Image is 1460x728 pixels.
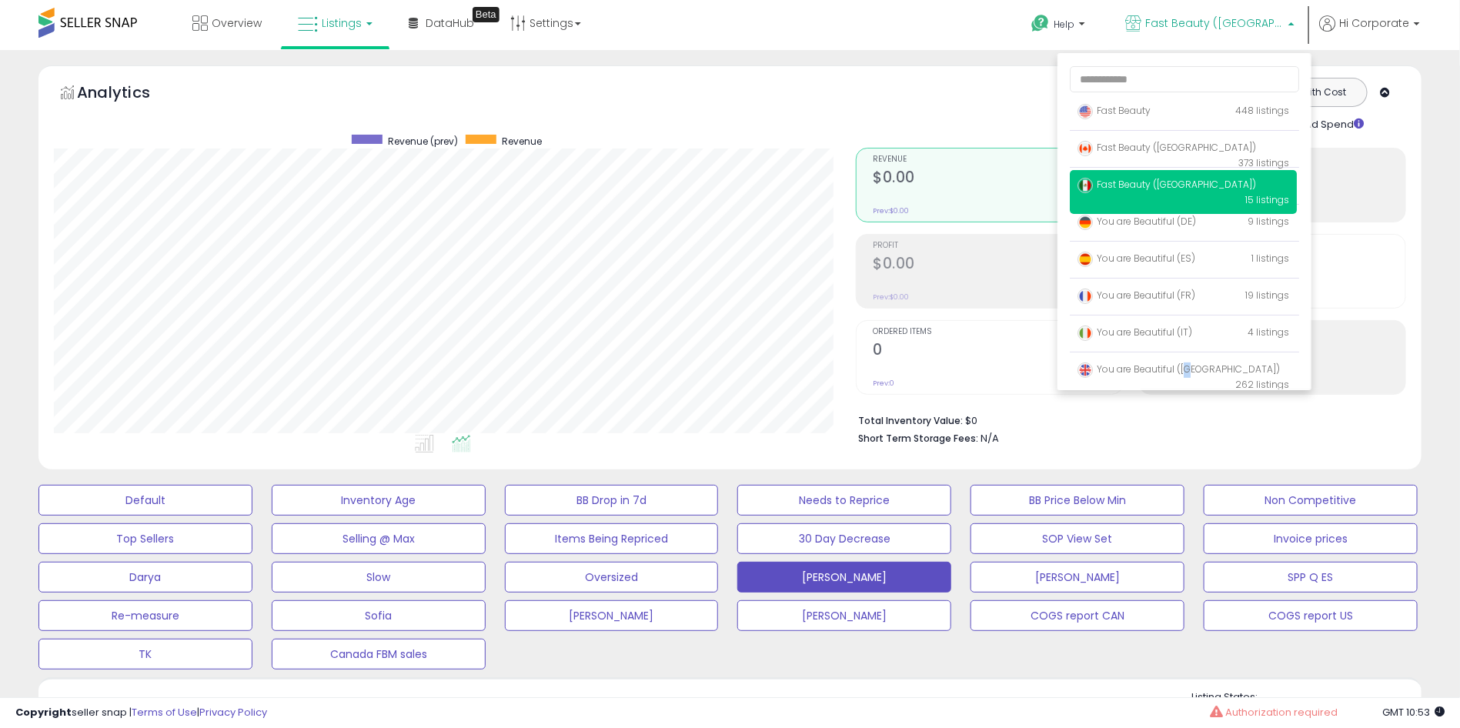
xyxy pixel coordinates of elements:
span: DataHub [426,15,474,31]
span: 19 listings [1245,289,1289,302]
button: Selling @ Max [272,523,486,554]
span: 373 listings [1238,156,1289,169]
a: Privacy Policy [199,705,267,720]
button: Inventory Age [272,485,486,516]
div: Tooltip anchor [473,7,499,22]
span: You are Beautiful ([GEOGRAPHIC_DATA]) [1077,362,1280,376]
span: Hi Corporate [1339,15,1409,31]
img: italy.png [1077,326,1093,341]
h5: Listings [82,696,141,717]
span: Fast Beauty ([GEOGRAPHIC_DATA]) [1145,15,1284,31]
button: COGS report US [1204,600,1418,631]
button: Needs to Reprice [737,485,951,516]
span: Listings [322,15,362,31]
span: Revenue (prev) [388,135,458,148]
small: Prev: 0 [873,379,894,388]
span: Ordered Items [873,328,1122,336]
button: COGS report CAN [971,600,1184,631]
span: You are Beautiful (FR) [1077,289,1195,302]
button: BB Drop in 7d [505,485,719,516]
span: Revenue [873,155,1122,164]
button: [PERSON_NAME] [737,600,951,631]
button: [PERSON_NAME] [505,600,719,631]
span: Help [1054,18,1074,31]
p: Listing States: [1191,690,1422,705]
button: Sofia [272,600,486,631]
span: 4 listings [1248,326,1289,339]
span: 15 listings [1245,193,1289,206]
button: 30 Day Decrease [737,523,951,554]
div: seller snap | | [15,706,267,720]
img: germany.png [1077,215,1093,230]
a: Hi Corporate [1319,15,1420,50]
span: N/A [981,431,999,446]
span: You are Beautiful (ES) [1077,252,1195,265]
img: france.png [1077,289,1093,304]
span: Fast Beauty [1077,104,1151,117]
button: Oversized [505,562,719,593]
button: Default [38,485,252,516]
button: Canada FBM sales [272,639,486,670]
span: Fast Beauty ([GEOGRAPHIC_DATA]) [1077,141,1256,154]
img: mexico.png [1077,178,1093,193]
span: 448 listings [1235,104,1289,117]
a: Terms of Use [132,705,197,720]
h2: 0 [873,341,1122,362]
strong: Copyright [15,705,72,720]
div: Include Ad Spend [1245,115,1389,132]
small: Prev: $0.00 [873,206,909,215]
button: SOP View Set [971,523,1184,554]
span: 2025-08-15 10:53 GMT [1382,705,1445,720]
b: Short Term Storage Fees: [858,432,978,445]
span: 262 listings [1235,378,1289,391]
span: 9 listings [1248,215,1289,228]
button: TK [38,639,252,670]
span: Overview [212,15,262,31]
span: Profit [873,242,1122,250]
span: You are Beautiful (DE) [1077,215,1196,228]
button: Re-measure [38,600,252,631]
button: SPP Q ES [1204,562,1418,593]
span: 1 listings [1251,252,1289,265]
b: Total Inventory Value: [858,414,963,427]
h2: $0.00 [873,255,1122,276]
button: Top Sellers [38,523,252,554]
button: Invoice prices [1204,523,1418,554]
i: Get Help [1031,14,1050,33]
small: Prev: $0.00 [873,292,909,302]
li: $0 [858,410,1395,429]
img: usa.png [1077,104,1093,119]
button: Darya [38,562,252,593]
img: spain.png [1077,252,1093,267]
button: [PERSON_NAME] [971,562,1184,593]
button: Items Being Repriced [505,523,719,554]
button: BB Price Below Min [971,485,1184,516]
h5: Analytics [77,82,180,107]
span: Fast Beauty ([GEOGRAPHIC_DATA]) [1077,178,1256,191]
img: uk.png [1077,362,1093,378]
h2: $0.00 [873,169,1122,189]
button: Non Competitive [1204,485,1418,516]
button: Slow [272,562,486,593]
a: Help [1019,2,1101,50]
button: [PERSON_NAME] [737,562,951,593]
span: Revenue [502,135,542,148]
span: You are Beautiful (IT) [1077,326,1192,339]
img: canada.png [1077,141,1093,156]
